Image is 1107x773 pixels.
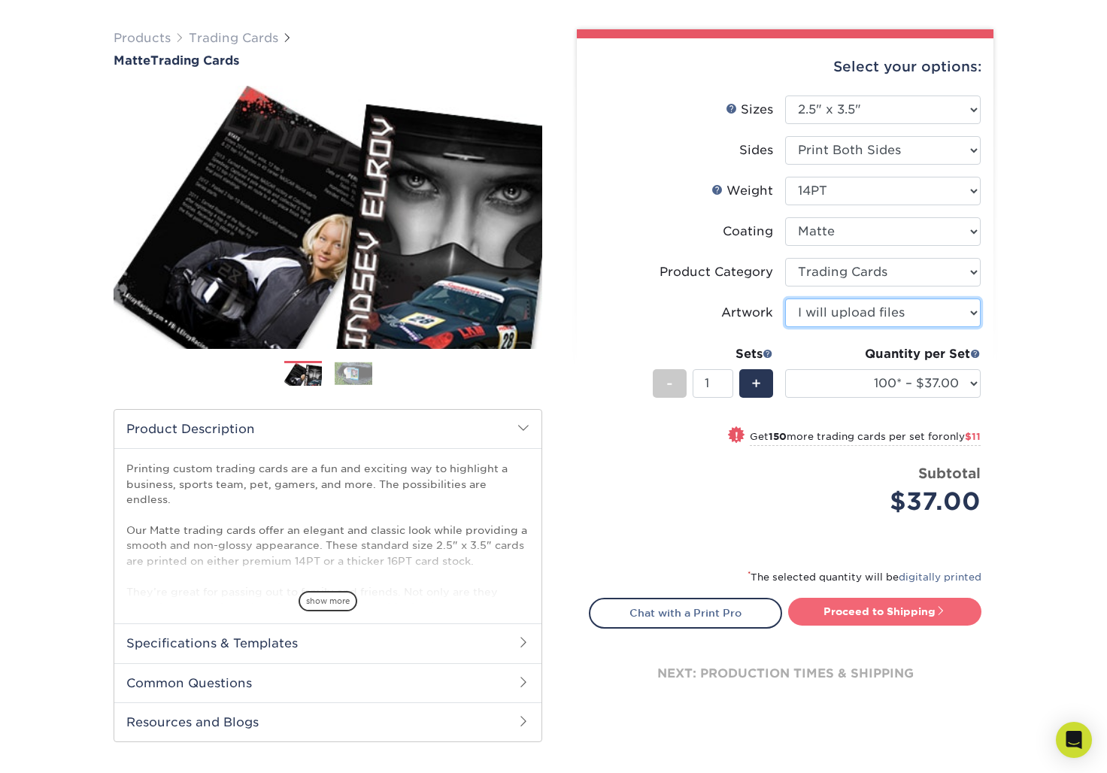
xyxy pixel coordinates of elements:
a: Proceed to Shipping [788,598,981,625]
h2: Specifications & Templates [114,623,541,662]
span: show more [299,591,357,611]
a: Chat with a Print Pro [589,598,782,628]
div: Product Category [660,263,773,281]
div: Sides [739,141,773,159]
h1: Trading Cards [114,53,542,68]
div: Quantity per Set [785,345,981,363]
div: Weight [711,182,773,200]
h2: Common Questions [114,663,541,702]
div: Open Intercom Messenger [1056,722,1092,758]
a: Products [114,31,171,45]
span: $11 [965,431,981,442]
small: The selected quantity will be [748,571,981,583]
strong: Subtotal [918,465,981,481]
a: digitally printed [899,571,981,583]
small: Get more trading cards per set for [750,431,981,446]
a: MatteTrading Cards [114,53,542,68]
img: Trading Cards 01 [284,362,322,388]
span: only [943,431,981,442]
div: Artwork [721,304,773,322]
img: Matte 01 [114,69,542,365]
div: $37.00 [796,484,981,520]
div: Coating [723,223,773,241]
div: next: production times & shipping [589,629,981,719]
span: - [666,372,673,395]
img: Trading Cards 02 [335,362,372,385]
div: Sizes [726,101,773,119]
div: Select your options: [589,38,981,95]
p: Printing custom trading cards are a fun and exciting way to highlight a business, sports team, pe... [126,461,529,660]
a: Trading Cards [189,31,278,45]
span: + [751,372,761,395]
span: Matte [114,53,150,68]
strong: 150 [769,431,787,442]
div: Sets [653,345,773,363]
span: ! [735,428,739,444]
h2: Product Description [114,410,541,448]
h2: Resources and Blogs [114,702,541,741]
